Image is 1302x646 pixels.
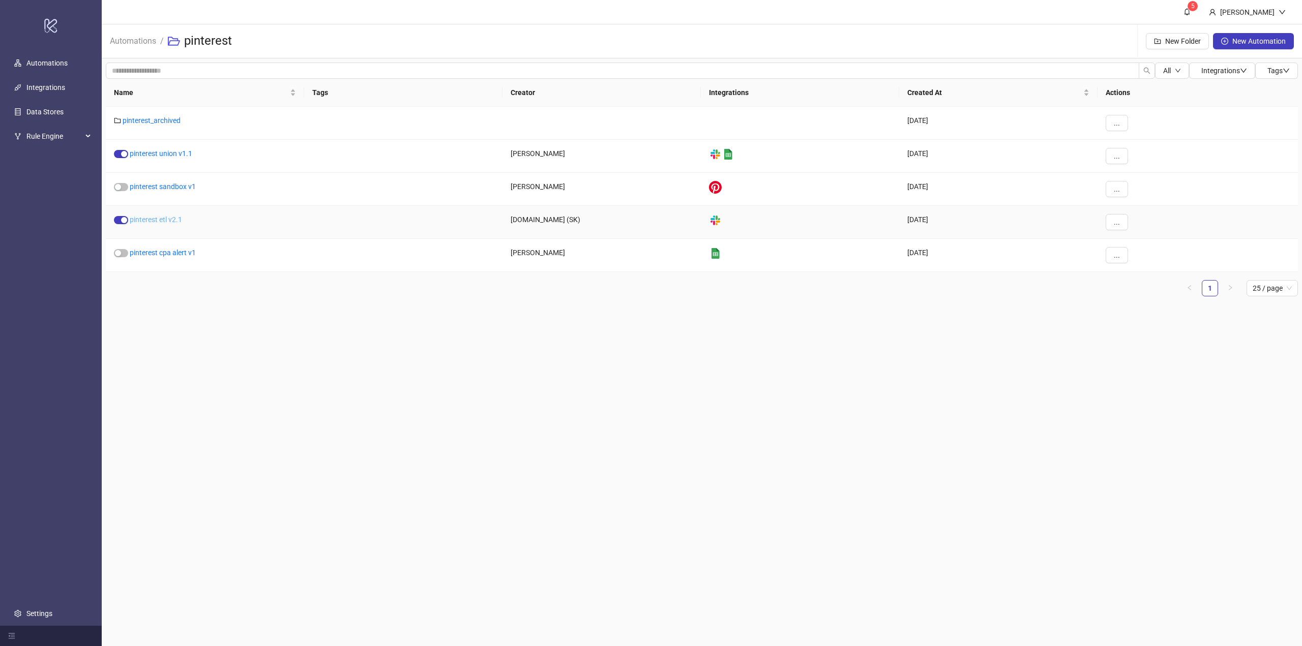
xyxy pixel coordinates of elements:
[1202,281,1218,296] a: 1
[1114,152,1120,160] span: ...
[1114,218,1120,226] span: ...
[1163,67,1171,75] span: All
[1181,280,1198,296] li: Previous Page
[1283,67,1290,74] span: down
[1202,280,1218,296] li: 1
[160,25,164,57] li: /
[502,206,701,239] div: [DOMAIN_NAME] (SK)
[907,87,1081,98] span: Created At
[106,79,304,107] th: Name
[1154,38,1161,45] span: folder-add
[899,173,1098,206] div: [DATE]
[130,182,196,191] a: pinterest sandbox v1
[1114,251,1120,259] span: ...
[1106,214,1128,230] button: ...
[1189,63,1255,79] button: Integrationsdown
[1267,67,1290,75] span: Tags
[1106,181,1128,197] button: ...
[26,126,82,146] span: Rule Engine
[1181,280,1198,296] button: left
[26,108,64,116] a: Data Stores
[1255,63,1298,79] button: Tagsdown
[1240,67,1247,74] span: down
[8,632,15,639] span: menu-fold
[1146,33,1209,49] button: New Folder
[1222,280,1238,296] li: Next Page
[1106,148,1128,164] button: ...
[304,79,502,107] th: Tags
[184,33,232,49] h3: pinterest
[899,79,1098,107] th: Created At
[1253,281,1292,296] span: 25 / page
[130,249,196,257] a: pinterest cpa alert v1
[701,79,899,107] th: Integrations
[114,87,288,98] span: Name
[502,239,701,272] div: [PERSON_NAME]
[14,133,21,140] span: fork
[1279,9,1286,16] span: down
[114,117,121,124] span: folder
[26,609,52,618] a: Settings
[1155,63,1189,79] button: Alldown
[502,140,701,173] div: [PERSON_NAME]
[1247,280,1298,296] div: Page Size
[1114,185,1120,193] span: ...
[1222,280,1238,296] button: right
[1209,9,1216,16] span: user
[123,116,181,125] a: pinterest_archived
[502,79,701,107] th: Creator
[899,206,1098,239] div: [DATE]
[1143,67,1150,74] span: search
[1187,285,1193,291] span: left
[1213,33,1294,49] button: New Automation
[130,149,192,158] a: pinterest union v1.1
[1106,115,1128,131] button: ...
[1191,3,1195,10] span: 5
[108,35,158,46] a: Automations
[1216,7,1279,18] div: [PERSON_NAME]
[1098,79,1298,107] th: Actions
[899,140,1098,173] div: [DATE]
[168,35,180,47] span: folder-open
[1188,1,1198,11] sup: 5
[1232,37,1286,45] span: New Automation
[26,59,68,67] a: Automations
[1175,68,1181,74] span: down
[26,83,65,91] a: Integrations
[1227,285,1233,291] span: right
[130,216,182,224] a: pinterest etl v2.1
[502,173,701,206] div: [PERSON_NAME]
[1183,8,1191,15] span: bell
[1165,37,1201,45] span: New Folder
[1114,119,1120,127] span: ...
[1221,38,1228,45] span: plus-circle
[899,239,1098,272] div: [DATE]
[1106,247,1128,263] button: ...
[1201,67,1247,75] span: Integrations
[899,107,1098,140] div: [DATE]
